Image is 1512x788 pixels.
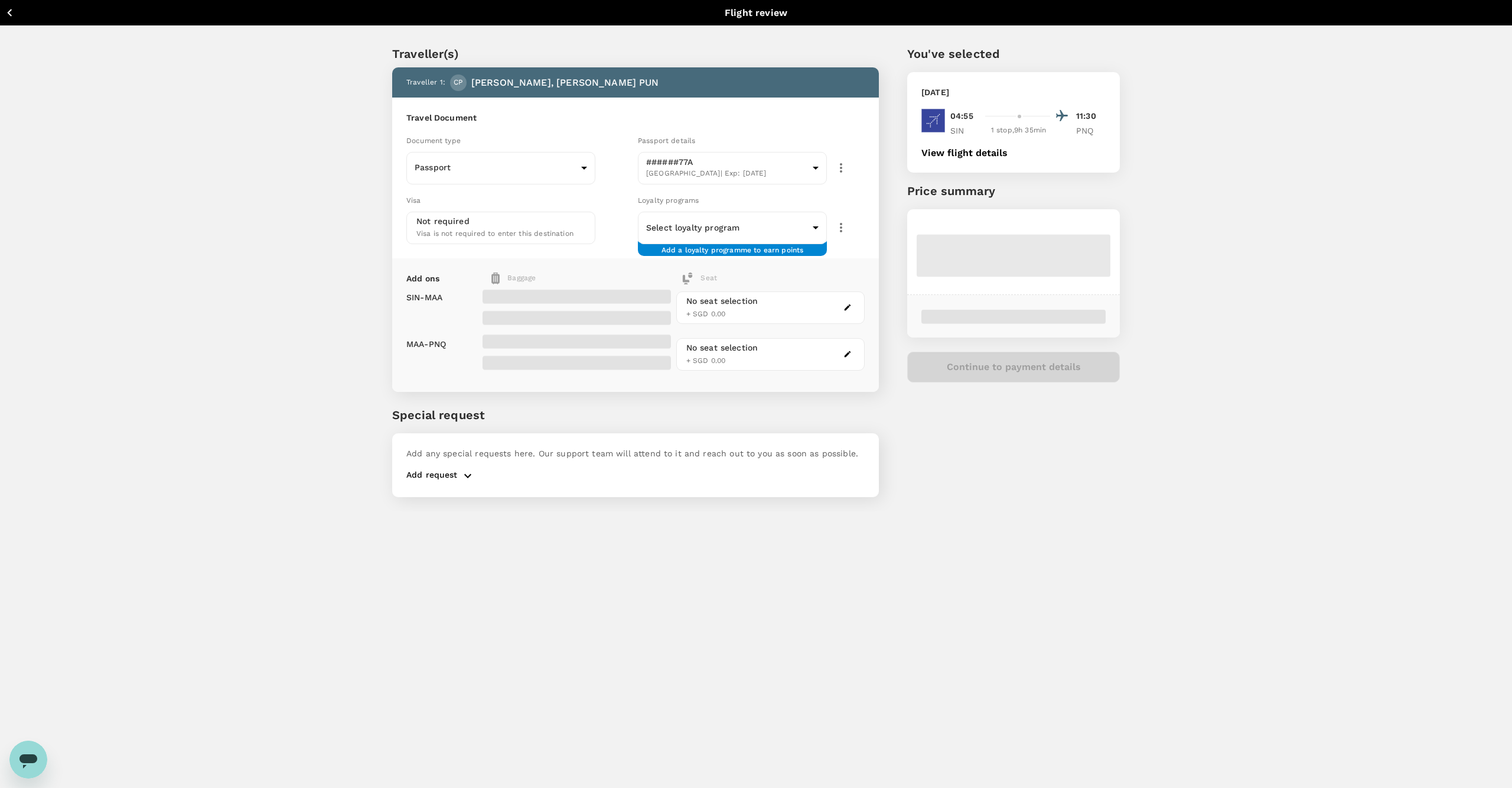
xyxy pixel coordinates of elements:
[392,45,879,63] p: Traveller(s)
[725,6,787,20] p: Flight review
[686,310,726,318] span: + SGD 0.00
[921,86,949,98] p: [DATE]
[406,273,439,284] p: Add ons
[415,161,576,173] p: Passport
[686,356,726,365] span: + SGD 0.00
[416,215,470,227] p: Not required
[661,245,804,247] span: Add a loyalty programme to earn points
[987,125,1050,137] div: 1 stop , 9h 35min
[686,342,758,354] div: No seat selection
[950,110,973,122] p: 04:55
[1076,110,1106,122] p: 11:30
[907,182,1120,200] p: Price summary
[406,447,865,459] p: Add any special requests here. Our support team will attend to it and reach out to you as soon as...
[406,77,445,89] p: Traveller 1 :
[686,295,758,307] div: No seat selection
[5,5,108,20] button: Back to flight results
[9,741,47,779] iframe: Button to launch messaging window
[406,153,595,183] div: Passport
[638,196,699,205] span: Loyalty programs
[638,137,695,145] span: Passport details
[491,273,629,284] div: Baggage
[682,273,717,284] div: Seat
[907,45,1120,63] p: You've selected
[406,196,421,205] span: Visa
[950,125,980,137] p: SIN
[682,273,693,284] img: baggage-icon
[406,469,458,483] p: Add request
[491,273,500,284] img: baggage-icon
[416,229,573,238] span: Visa is not required to enter this destination
[921,109,945,132] img: 6E
[921,148,1008,158] button: View flight details
[454,77,462,89] span: CP
[471,76,659,90] p: [PERSON_NAME], [PERSON_NAME] PUN
[22,7,108,18] p: Back to flight results
[392,406,879,424] p: Special request
[638,148,827,188] div: ######77A[GEOGRAPHIC_DATA]| Exp: [DATE]
[406,112,865,125] h6: Travel Document
[646,168,808,180] span: [GEOGRAPHIC_DATA] | Exp: [DATE]
[638,213,827,242] div: ​
[646,156,808,168] p: ######77A
[406,338,446,350] p: MAA - PNQ
[1076,125,1106,137] p: PNQ
[406,291,442,303] p: SIN - MAA
[406,137,461,145] span: Document type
